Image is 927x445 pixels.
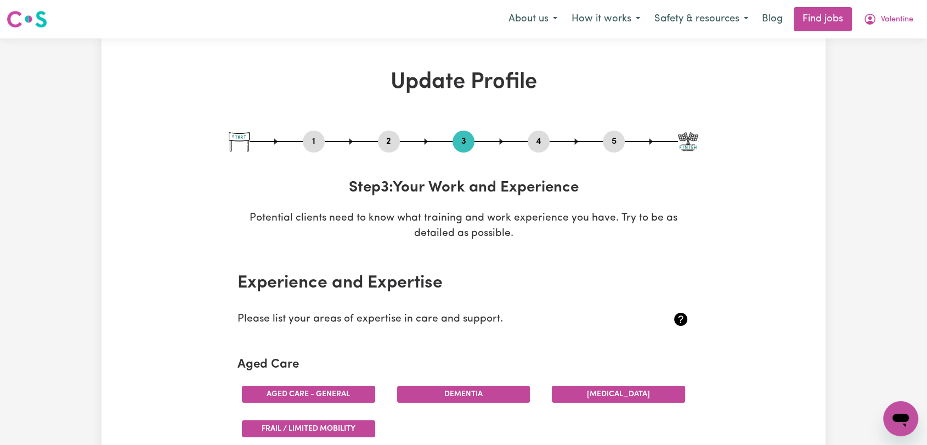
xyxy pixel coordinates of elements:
button: Go to step 2 [378,134,400,149]
img: Careseekers logo [7,9,47,29]
button: [MEDICAL_DATA] [552,386,685,403]
button: Go to step 1 [303,134,325,149]
button: Aged care - General [242,386,375,403]
button: Frail / limited mobility [242,420,375,437]
h3: Step 3 : Your Work and Experience [229,179,698,198]
a: Find jobs [794,7,852,31]
span: Valentine [881,14,913,26]
button: About us [501,8,564,31]
button: Safety & resources [647,8,755,31]
h2: Aged Care [238,358,689,373]
h2: Experience and Expertise [238,273,689,294]
p: Please list your areas of expertise in care and support. [238,312,614,328]
iframe: Button to launch messaging window [883,401,918,436]
a: Blog [755,7,789,31]
button: Go to step 3 [453,134,474,149]
h1: Update Profile [229,69,698,95]
p: Potential clients need to know what training and work experience you have. Try to be as detailed ... [229,211,698,243]
button: Go to step 5 [603,134,625,149]
a: Careseekers logo [7,7,47,32]
button: How it works [564,8,647,31]
button: Dementia [397,386,530,403]
button: Go to step 4 [528,134,550,149]
button: My Account [856,8,920,31]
